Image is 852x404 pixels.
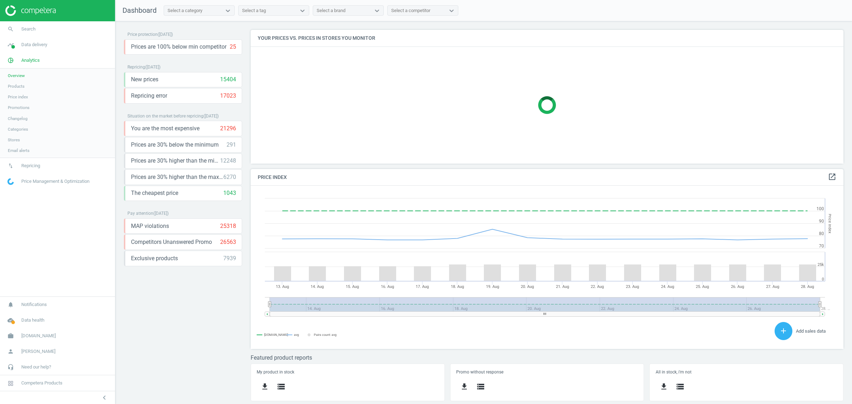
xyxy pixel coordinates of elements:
[127,114,203,119] span: Situation on the market before repricing
[819,244,824,249] text: 70
[21,42,47,48] span: Data delivery
[4,360,17,374] i: headset_mic
[8,148,29,153] span: Email alerts
[416,284,429,289] tspan: 17. Aug
[4,298,17,311] i: notifications
[131,255,178,262] span: Exclusive products
[242,7,266,14] div: Select a tag
[676,382,684,391] i: storage
[203,114,219,119] span: ( [DATE] )
[276,284,289,289] tspan: 13. Aug
[21,178,89,185] span: Price Management & Optimization
[223,189,236,197] div: 1043
[5,5,56,16] img: ajHJNr6hYgQAAAAASUVORK5CYII=
[731,284,744,289] tspan: 26. Aug
[21,26,35,32] span: Search
[626,284,639,289] tspan: 23. Aug
[828,173,836,182] a: open_in_new
[21,163,40,169] span: Repricing
[226,141,236,149] div: 291
[257,378,273,395] button: get_app
[8,94,28,100] span: Price index
[273,378,289,395] button: storage
[656,370,837,375] h5: All in stock, i'm not
[127,32,158,37] span: Price protection
[4,54,17,67] i: pie_chart_outlined
[261,382,269,391] i: get_app
[4,313,17,327] i: cloud_done
[122,6,157,15] span: Dashboard
[766,284,779,289] tspan: 27. Aug
[127,65,145,70] span: Repricing
[822,277,824,282] text: 0
[819,231,824,236] text: 80
[796,328,826,334] span: Add sales data
[277,382,285,391] i: storage
[131,222,169,230] span: MAP violations
[131,173,223,181] span: Prices are 30% higher than the maximal
[317,7,345,14] div: Select a brand
[220,157,236,165] div: 12248
[131,141,219,149] span: Prices are 30% below the minimum
[131,189,178,197] span: The cheapest price
[346,284,359,289] tspan: 15. Aug
[257,370,438,375] h5: My product in stock
[801,284,814,289] tspan: 28. Aug
[220,76,236,83] div: 15404
[220,222,236,230] div: 25318
[21,317,44,323] span: Data health
[158,32,173,37] span: ( [DATE] )
[660,382,668,391] i: get_app
[131,125,200,132] span: You are the most expensive
[779,327,788,335] i: add
[456,370,638,375] h5: Promo without response
[153,211,169,216] span: ( [DATE] )
[556,284,569,289] tspan: 21. Aug
[168,7,202,14] div: Select a category
[8,116,28,121] span: Changelog
[4,38,17,51] i: timeline
[4,329,17,343] i: work
[8,73,25,78] span: Overview
[131,76,158,83] span: New prices
[7,178,14,185] img: wGWNvw8QSZomAAAAABJRU5ErkJggg==
[4,345,17,358] i: person
[294,333,299,337] tspan: avg
[131,92,167,100] span: Repricing error
[145,65,160,70] span: ( [DATE] )
[21,57,40,64] span: Analytics
[8,105,29,110] span: Promotions
[264,333,288,337] tspan: [DOMAIN_NAME]
[521,284,534,289] tspan: 20. Aug
[131,157,220,165] span: Prices are 30% higher than the minimum
[230,43,236,51] div: 25
[131,43,226,51] span: Prices are 100% below min competitor
[819,219,824,224] text: 90
[828,173,836,181] i: open_in_new
[311,284,324,289] tspan: 14. Aug
[220,92,236,100] div: 17023
[828,214,832,233] tspan: Price Index
[8,137,20,143] span: Stores
[391,7,430,14] div: Select a competitor
[21,348,55,355] span: [PERSON_NAME]
[656,378,672,395] button: get_app
[223,173,236,181] div: 6270
[818,262,824,267] text: 25k
[4,22,17,36] i: search
[220,238,236,246] div: 26563
[661,284,674,289] tspan: 24. Aug
[476,382,485,391] i: storage
[8,83,24,89] span: Products
[100,393,109,402] i: chevron_left
[696,284,709,289] tspan: 25. Aug
[460,382,469,391] i: get_app
[21,380,62,386] span: Competera Products
[127,211,153,216] span: Pay attention
[816,206,824,211] text: 100
[223,255,236,262] div: 7939
[8,126,28,132] span: Categories
[473,378,489,395] button: storage
[251,169,843,186] h4: Price Index
[775,322,792,340] button: add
